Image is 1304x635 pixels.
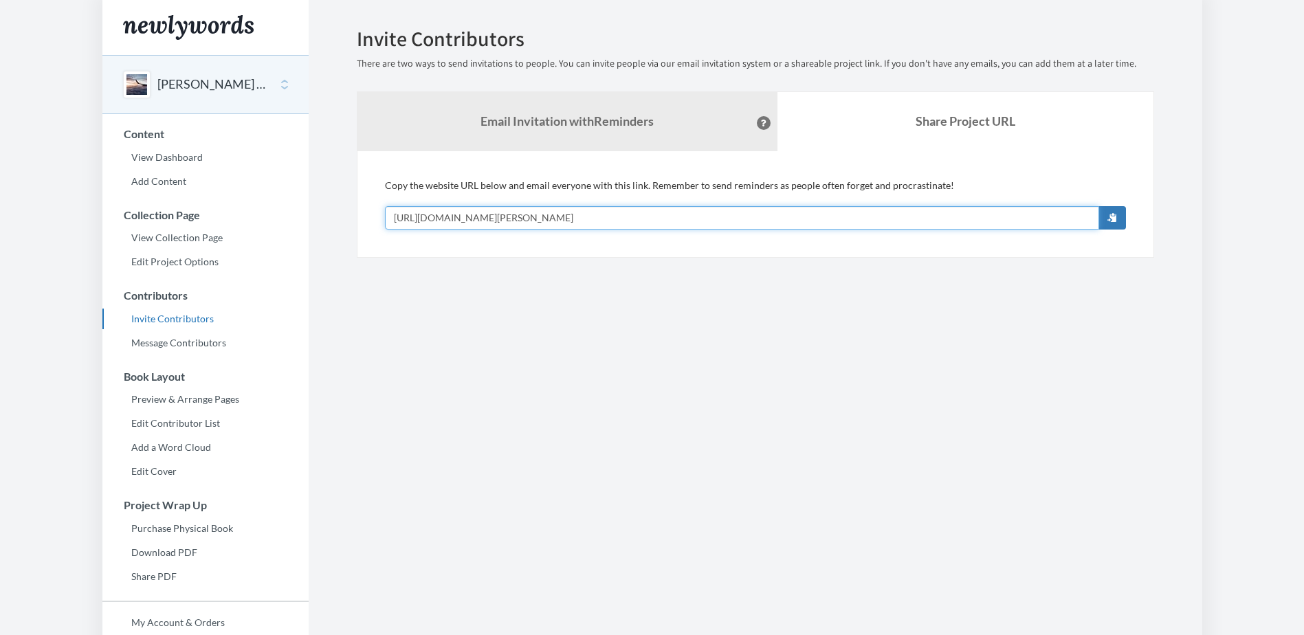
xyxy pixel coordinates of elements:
[102,461,309,482] a: Edit Cover
[103,499,309,511] h3: Project Wrap Up
[123,15,254,40] img: Newlywords logo
[103,209,309,221] h3: Collection Page
[102,413,309,434] a: Edit Contributor List
[27,10,77,22] span: Support
[102,542,309,563] a: Download PDF
[102,227,309,248] a: View Collection Page
[102,612,309,633] a: My Account & Orders
[102,333,309,353] a: Message Contributors
[102,437,309,458] a: Add a Word Cloud
[102,566,309,587] a: Share PDF
[385,179,1126,230] div: Copy the website URL below and email everyone with this link. Remember to send reminders as peopl...
[357,57,1154,71] p: There are two ways to send invitations to people. You can invite people via our email invitation ...
[102,252,309,272] a: Edit Project Options
[916,113,1015,129] b: Share Project URL
[357,27,1154,50] h2: Invite Contributors
[480,113,654,129] strong: Email Invitation with Reminders
[102,147,309,168] a: View Dashboard
[102,309,309,329] a: Invite Contributors
[102,171,309,192] a: Add Content
[157,76,269,93] button: [PERSON_NAME] 15 Years
[103,128,309,140] h3: Content
[102,518,309,539] a: Purchase Physical Book
[103,370,309,383] h3: Book Layout
[102,389,309,410] a: Preview & Arrange Pages
[103,289,309,302] h3: Contributors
